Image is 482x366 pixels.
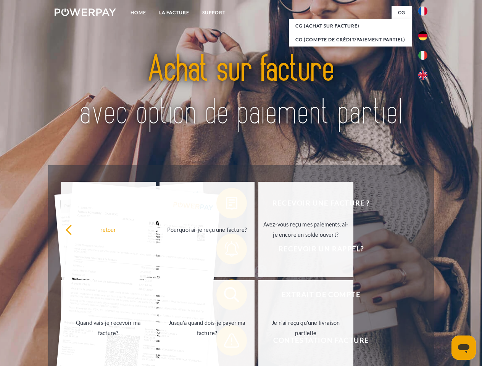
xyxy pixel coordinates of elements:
[263,318,349,338] div: Je n'ai reçu qu'une livraison partielle
[263,219,349,240] div: Avez-vous reçu mes paiements, ai-je encore un solde ouvert?
[164,318,250,338] div: Jusqu'à quand dois-je payer ma facture?
[418,6,427,16] img: fr
[418,31,427,40] img: de
[418,51,427,60] img: it
[124,6,153,19] a: Home
[73,37,409,146] img: title-powerpay_fr.svg
[65,224,151,234] div: retour
[153,6,196,19] a: LA FACTURE
[55,8,116,16] img: logo-powerpay-white.svg
[65,318,151,338] div: Quand vais-je recevoir ma facture?
[196,6,232,19] a: Support
[451,335,476,360] iframe: Bouton de lancement de la fenêtre de messagerie
[164,224,250,234] div: Pourquoi ai-je reçu une facture?
[289,33,412,47] a: CG (Compte de crédit/paiement partiel)
[258,182,353,277] a: Avez-vous reçu mes paiements, ai-je encore un solde ouvert?
[392,6,412,19] a: CG
[418,71,427,80] img: en
[289,19,412,33] a: CG (achat sur facture)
